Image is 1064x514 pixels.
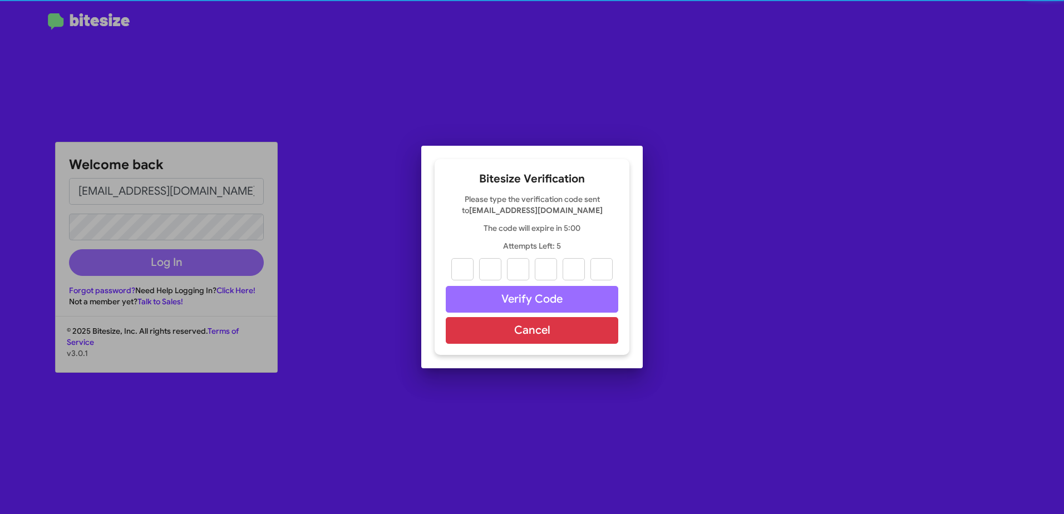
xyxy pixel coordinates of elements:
[446,194,618,216] p: Please type the verification code sent to
[446,170,618,188] h2: Bitesize Verification
[446,223,618,234] p: The code will expire in 5:00
[469,205,603,215] strong: [EMAIL_ADDRESS][DOMAIN_NAME]
[446,317,618,344] button: Cancel
[446,240,618,251] p: Attempts Left: 5
[446,286,618,313] button: Verify Code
